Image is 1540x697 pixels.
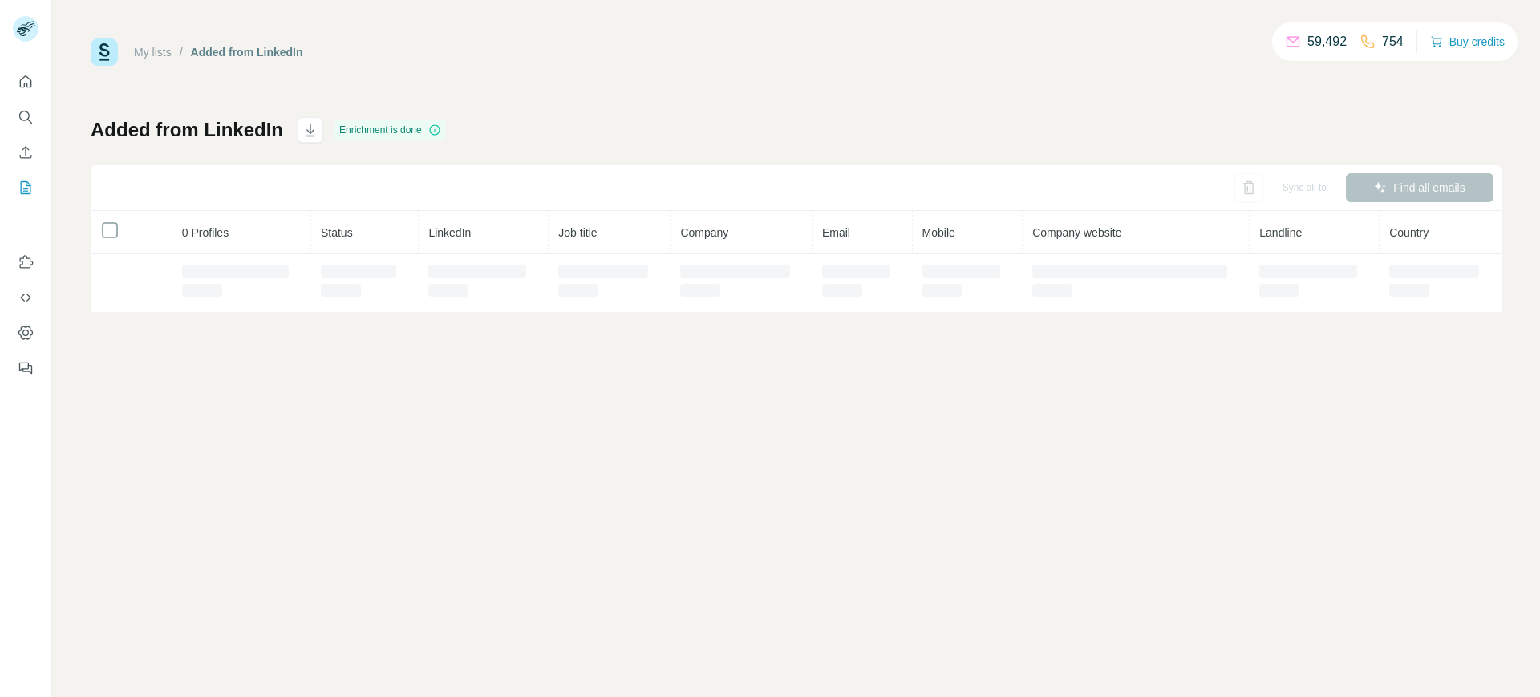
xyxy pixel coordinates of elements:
p: 754 [1382,32,1404,51]
span: Landline [1259,226,1302,239]
div: Added from LinkedIn [191,44,303,60]
button: Feedback [13,354,38,383]
button: My lists [13,173,38,202]
span: Company [680,226,728,239]
span: 0 Profiles [182,226,229,239]
button: Search [13,103,38,132]
a: My lists [134,46,172,59]
span: Status [321,226,353,239]
li: / [180,44,183,60]
button: Enrich CSV [13,138,38,167]
span: Email [822,226,850,239]
span: Company website [1032,226,1121,239]
img: Surfe Logo [91,38,118,66]
span: Country [1389,226,1429,239]
button: Dashboard [13,318,38,347]
span: Job title [558,226,597,239]
span: Mobile [922,226,955,239]
span: LinkedIn [428,226,471,239]
h1: Added from LinkedIn [91,117,283,143]
button: Quick start [13,67,38,96]
button: Use Surfe on LinkedIn [13,248,38,277]
div: Enrichment is done [334,120,446,140]
button: Use Surfe API [13,283,38,312]
p: 59,492 [1307,32,1347,51]
button: Buy credits [1430,30,1505,53]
